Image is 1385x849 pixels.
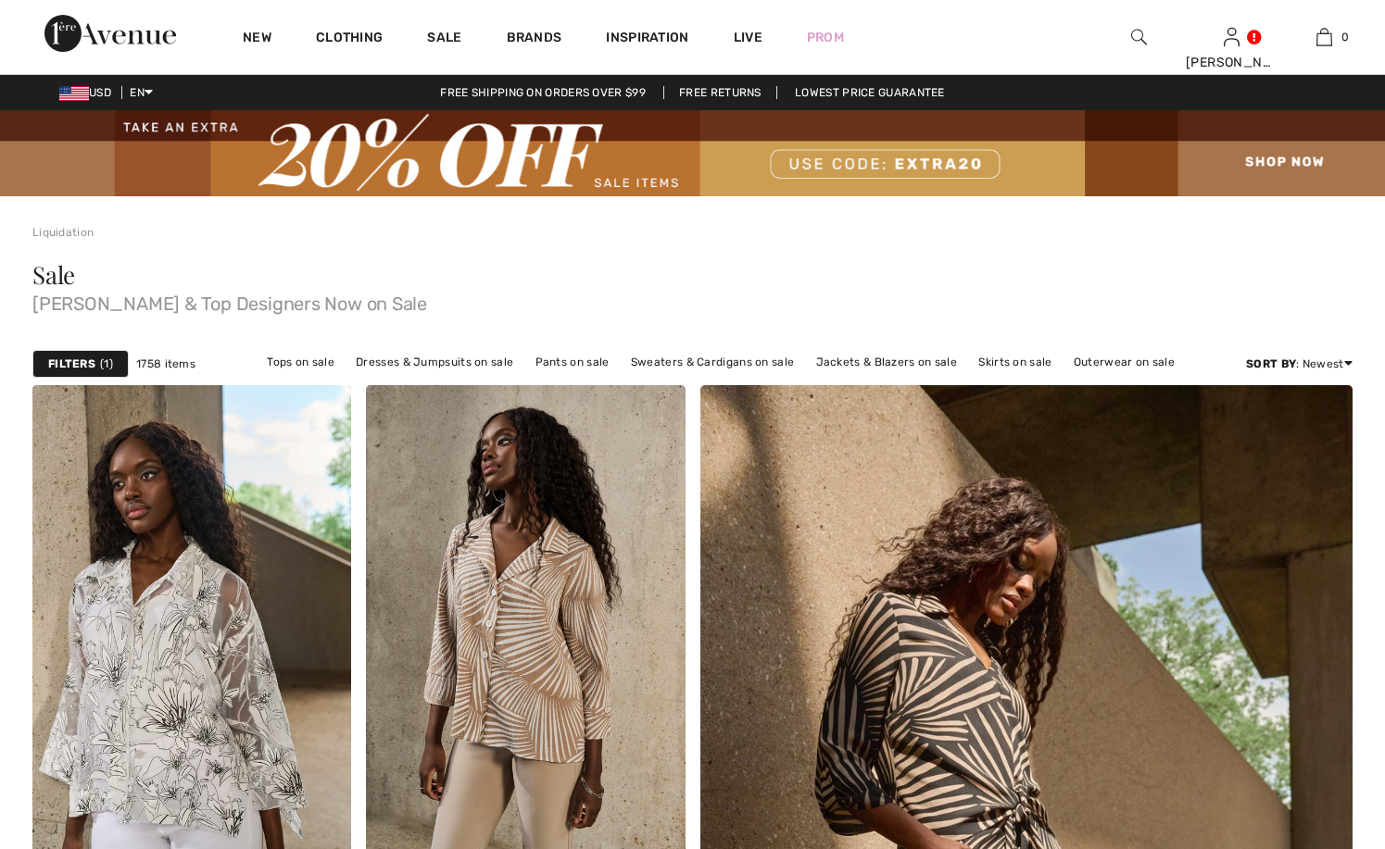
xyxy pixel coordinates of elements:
[1064,350,1184,374] a: Outerwear on sale
[32,258,75,291] span: Sale
[32,226,94,239] a: Liquidation
[1246,356,1353,372] div: : Newest
[136,356,195,372] span: 1758 items
[48,356,95,372] strong: Filters
[526,350,619,374] a: Pants on sale
[663,86,777,99] a: Free Returns
[1278,26,1369,48] a: 0
[425,86,661,99] a: Free shipping on orders over $99
[807,28,844,47] a: Prom
[507,30,562,49] a: Brands
[1186,53,1277,72] div: [PERSON_NAME]
[100,356,113,372] span: 1
[32,287,1353,313] span: [PERSON_NAME] & Top Designers Now on Sale
[734,28,762,47] a: Live
[243,30,271,49] a: New
[130,86,153,99] span: EN
[1341,29,1349,45] span: 0
[1224,26,1240,48] img: My Info
[59,86,89,101] img: US Dollar
[1131,26,1147,48] img: search the website
[780,86,960,99] a: Lowest Price Guarantee
[258,350,344,374] a: Tops on sale
[427,30,461,49] a: Sale
[606,30,688,49] span: Inspiration
[59,86,119,99] span: USD
[44,15,176,52] img: 1ère Avenue
[1266,710,1366,756] iframe: Opens a widget where you can find more information
[1224,28,1240,45] a: Sign In
[807,350,967,374] a: Jackets & Blazers on sale
[969,350,1061,374] a: Skirts on sale
[316,30,383,49] a: Clothing
[1316,26,1332,48] img: My Bag
[1246,357,1296,370] strong: Sort By
[346,350,523,374] a: Dresses & Jumpsuits on sale
[622,350,803,374] a: Sweaters & Cardigans on sale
